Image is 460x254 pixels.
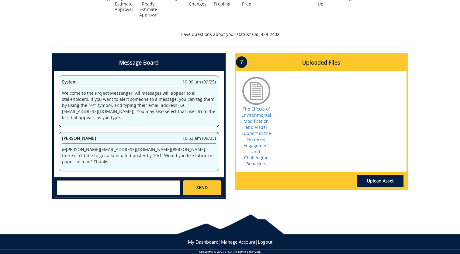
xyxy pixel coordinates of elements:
a: Logout [258,239,272,245]
span: SEND [196,185,208,191]
p: @ [PERSON_NAME][EMAIL_ADDRESS][DOMAIN_NAME] [PERSON_NAME], there isn't time to get a laminated po... [62,146,216,165]
span: 10:53 am (09/25) [182,135,216,141]
p: Welcome to the Project Messenger. All messages will appear to all stakeholders. If you want to al... [62,90,216,121]
a: ETSU [224,249,232,254]
span: [PERSON_NAME] [62,135,96,141]
a: SEND [183,180,221,195]
textarea: messageToSend [57,180,180,195]
a: The Effects of Environmental Modification and Visual Support in the Home on Engagement and Challe... [241,106,271,167]
span: System [62,79,77,85]
h4: Uploaded Files [236,55,406,71]
a: Manage Account [221,239,255,245]
span: 10:09 am (09/25) [182,79,216,85]
p: Have questions about your status? Call 439-2402 [52,31,408,37]
p: ? [236,56,247,68]
a: Upload Asset [357,175,403,187]
a: My Dashboard [188,239,219,245]
h4: Message Board [54,55,224,71]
